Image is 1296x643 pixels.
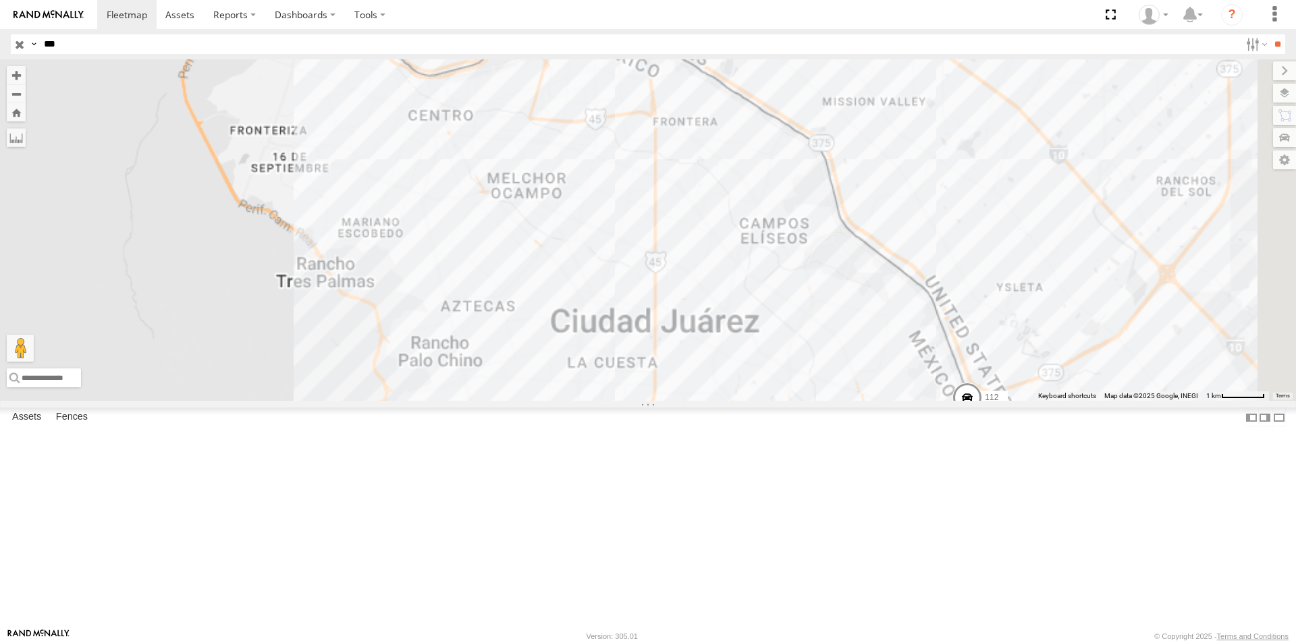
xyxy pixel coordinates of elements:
button: Map Scale: 1 km per 61 pixels [1202,391,1269,401]
label: Measure [7,128,26,147]
label: Dock Summary Table to the Right [1258,408,1272,427]
div: foxconn f [1134,5,1173,25]
label: Dock Summary Table to the Left [1245,408,1258,427]
img: rand-logo.svg [13,10,84,20]
a: Visit our Website [7,630,70,643]
label: Assets [5,408,48,427]
button: Drag Pegman onto the map to open Street View [7,335,34,362]
label: Search Query [28,34,39,54]
div: © Copyright 2025 - [1154,632,1289,640]
span: Map data ©2025 Google, INEGI [1104,392,1198,399]
span: 112 [985,393,998,402]
button: Zoom Home [7,103,26,121]
a: Terms [1276,393,1290,398]
button: Keyboard shortcuts [1038,391,1096,401]
label: Search Filter Options [1241,34,1270,54]
i: ? [1221,4,1243,26]
div: Version: 305.01 [587,632,638,640]
label: Map Settings [1273,150,1296,169]
span: 1 km [1206,392,1221,399]
a: Terms and Conditions [1217,632,1289,640]
button: Zoom in [7,66,26,84]
label: Hide Summary Table [1272,408,1286,427]
button: Zoom out [7,84,26,103]
label: Fences [49,408,94,427]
